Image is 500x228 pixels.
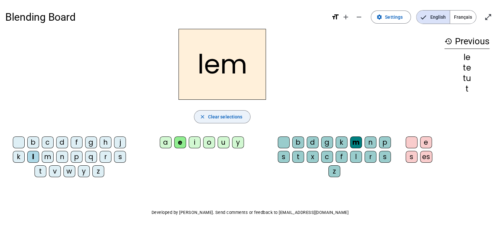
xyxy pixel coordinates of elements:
div: r [100,151,111,163]
div: d [56,136,68,148]
div: z [328,165,340,177]
mat-icon: history [444,37,452,45]
mat-icon: format_size [331,13,339,21]
div: g [85,136,97,148]
div: s [114,151,126,163]
span: Settings [385,13,403,21]
div: m [42,151,54,163]
div: te [444,64,489,72]
div: y [78,165,90,177]
div: t [35,165,46,177]
div: n [365,136,376,148]
div: b [292,136,304,148]
button: Enter full screen [482,10,495,24]
div: s [406,151,417,163]
mat-icon: settings [376,14,382,20]
div: es [420,151,432,163]
h2: lem [179,29,266,100]
mat-icon: add [342,13,350,21]
div: v [49,165,61,177]
div: a [160,136,172,148]
div: j [114,136,126,148]
div: t [444,85,489,93]
div: l [350,151,362,163]
div: f [336,151,347,163]
div: c [42,136,54,148]
div: u [218,136,229,148]
div: k [336,136,347,148]
p: Developed by [PERSON_NAME]. Send comments or feedback to [EMAIL_ADDRESS][DOMAIN_NAME] [5,209,495,217]
button: Decrease font size [352,10,366,24]
button: Clear selections [194,110,251,123]
mat-icon: remove [355,13,363,21]
div: m [350,136,362,148]
div: z [92,165,104,177]
mat-button-toggle-group: Language selection [416,10,476,24]
span: Français [450,10,476,24]
mat-icon: open_in_full [484,13,492,21]
h1: Blending Board [5,7,326,28]
button: Increase font size [339,10,352,24]
div: n [56,151,68,163]
div: c [321,151,333,163]
div: l [27,151,39,163]
mat-icon: close [200,114,205,120]
div: k [13,151,25,163]
div: t [292,151,304,163]
div: p [71,151,83,163]
div: q [85,151,97,163]
div: le [444,53,489,61]
div: o [203,136,215,148]
button: Settings [371,10,411,24]
div: i [189,136,201,148]
div: w [63,165,75,177]
span: English [417,10,450,24]
h3: Previous [444,34,489,49]
div: s [278,151,290,163]
span: Clear selections [208,113,243,121]
div: b [27,136,39,148]
div: tu [444,74,489,82]
div: s [379,151,391,163]
div: f [71,136,83,148]
div: p [379,136,391,148]
div: g [321,136,333,148]
div: r [365,151,376,163]
div: d [307,136,319,148]
div: y [232,136,244,148]
div: h [100,136,111,148]
div: x [307,151,319,163]
div: e [420,136,432,148]
div: e [174,136,186,148]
